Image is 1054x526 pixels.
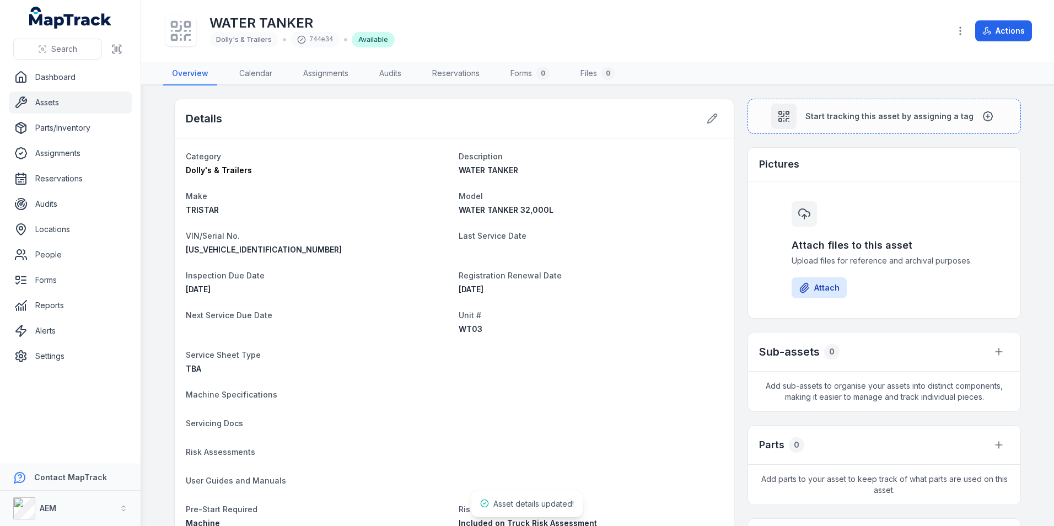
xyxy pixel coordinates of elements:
[186,447,255,457] span: Risk Assessments
[370,62,410,85] a: Audits
[186,285,211,294] time: 08/04/2026, 12:00:00 am
[459,152,503,161] span: Description
[792,255,977,266] span: Upload files for reference and archival purposes.
[40,503,56,513] strong: AEM
[493,499,574,508] span: Asset details updated!
[459,165,518,175] span: WATER TANKER
[230,62,281,85] a: Calendar
[9,117,132,139] a: Parts/Inventory
[34,473,107,482] strong: Contact MapTrack
[759,344,820,359] h2: Sub-assets
[601,67,615,80] div: 0
[186,350,261,359] span: Service Sheet Type
[792,238,977,253] h3: Attach files to this asset
[291,32,340,47] div: 744e34
[186,152,221,161] span: Category
[186,476,286,485] span: User Guides and Manuals
[459,310,481,320] span: Unit #
[975,20,1032,41] button: Actions
[805,111,974,122] span: Start tracking this asset by assigning a tag
[459,205,553,214] span: WATER TANKER 32,000L
[51,44,77,55] span: Search
[459,271,562,280] span: Registration Renewal Date
[9,168,132,190] a: Reservations
[502,62,558,85] a: Forms0
[186,205,219,214] span: TRISTAR
[9,269,132,291] a: Forms
[824,344,840,359] div: 0
[9,294,132,316] a: Reports
[9,320,132,342] a: Alerts
[186,191,207,201] span: Make
[759,437,784,453] h3: Parts
[186,390,277,399] span: Machine Specifications
[459,324,482,334] span: WT03
[186,310,272,320] span: Next Service Due Date
[459,285,483,294] time: 09/10/2025, 12:00:00 am
[792,277,847,298] button: Attach
[423,62,488,85] a: Reservations
[186,245,342,254] span: [US_VEHICLE_IDENTIFICATION_NUMBER]
[186,271,265,280] span: Inspection Due Date
[9,244,132,266] a: People
[459,191,483,201] span: Model
[748,465,1020,504] span: Add parts to your asset to keep track of what parts are used on this asset.
[748,372,1020,411] span: Add sub-assets to organise your assets into distinct components, making it easier to manage and t...
[9,142,132,164] a: Assignments
[209,14,395,32] h1: WATER TANKER
[29,7,112,29] a: MapTrack
[352,32,395,47] div: Available
[9,193,132,215] a: Audits
[789,437,804,453] div: 0
[186,418,243,428] span: Servicing Docs
[536,67,550,80] div: 0
[294,62,357,85] a: Assignments
[9,92,132,114] a: Assets
[186,231,240,240] span: VIN/Serial No.
[186,504,257,514] span: Pre-Start Required
[9,66,132,88] a: Dashboard
[9,345,132,367] a: Settings
[186,285,211,294] span: [DATE]
[748,99,1021,134] button: Start tracking this asset by assigning a tag
[186,165,252,175] span: Dolly's & Trailers
[13,39,102,60] button: Search
[186,364,201,373] span: TBA
[186,111,222,126] h2: Details
[759,157,799,172] h3: Pictures
[216,35,272,44] span: Dolly's & Trailers
[163,62,217,85] a: Overview
[459,285,483,294] span: [DATE]
[459,231,526,240] span: Last Service Date
[572,62,623,85] a: Files0
[459,504,560,514] span: Risk Assessment needed?
[9,218,132,240] a: Locations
